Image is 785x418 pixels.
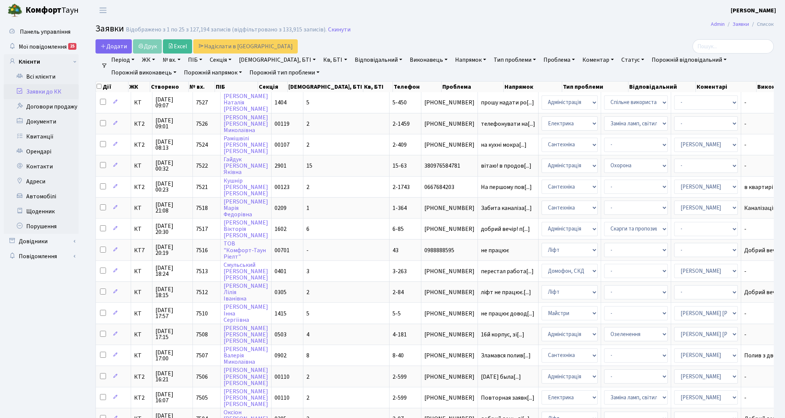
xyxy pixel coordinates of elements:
span: 2-84 [392,288,404,296]
span: 2 [306,373,309,381]
th: Кв, БТІ [363,82,393,92]
a: Admin [711,20,725,28]
span: - [306,246,309,254]
span: 7527 [196,98,208,107]
span: КТ [134,226,149,232]
span: прошу надати ро[...] [481,98,534,107]
a: Всі клієнти [4,69,79,84]
span: 1415 [275,309,287,318]
a: Відповідальний [352,54,405,66]
span: [DATE] 18:24 [155,265,190,277]
span: 2 [306,141,309,149]
a: Мої повідомлення25 [4,39,79,54]
span: 00123 [275,183,290,191]
th: Тип проблеми [562,82,628,92]
span: 0401 [275,267,287,275]
span: 380976584781 [424,163,475,169]
span: 2-1459 [392,120,410,128]
span: на кухні мокра[...] [481,141,527,149]
a: Проблема [540,54,578,66]
img: logo.png [7,3,22,18]
span: 43 [392,246,398,254]
span: 5-450 [392,98,407,107]
span: На першому пов[...] [481,183,532,191]
span: перестал работа[...] [481,267,534,275]
span: [PHONE_NUMBER] [424,289,475,295]
a: Смульський[PERSON_NAME][PERSON_NAME] [224,261,268,282]
a: Скинути [328,26,351,33]
span: [DATE] 00:23 [155,181,190,193]
span: телефонувати на[...] [481,120,535,128]
span: КТ [134,311,149,317]
a: Кушнір[PERSON_NAME][PERSON_NAME] [224,177,268,198]
span: 8-40 [392,351,404,360]
span: [PHONE_NUMBER] [424,100,475,106]
span: 3-263 [392,267,407,275]
span: 0667684203 [424,184,475,190]
a: Коментар [579,54,617,66]
span: [DATE] 17:57 [155,307,190,319]
a: Щоденник [4,204,79,219]
span: ліфт не працює.[...] [481,288,531,296]
a: Порожній виконавець [108,66,179,79]
span: Заявки [96,22,124,35]
span: 7526 [196,120,208,128]
span: 2-1743 [392,183,410,191]
th: Телефон [393,82,442,92]
span: не працює довод[...] [481,309,534,318]
span: 7517 [196,225,208,233]
span: 7512 [196,288,208,296]
span: [DATE] 18:15 [155,286,190,298]
span: [DATE] 16:07 [155,391,190,403]
span: КТ2 [134,121,149,127]
a: ПІБ [185,54,205,66]
th: Дії [96,82,128,92]
a: Рамішвілі[PERSON_NAME][PERSON_NAME] [224,134,268,155]
span: КТ [134,205,149,211]
span: 6 [306,225,309,233]
span: КТ [134,163,149,169]
span: 0988888595 [424,247,475,253]
span: Мої повідомлення [19,43,67,51]
span: [PHONE_NUMBER] [424,121,475,127]
th: № вх. [189,82,215,92]
span: КТ [134,268,149,274]
a: Панель управління [4,24,79,39]
span: Панель управління [20,28,70,36]
span: 00107 [275,141,290,149]
span: [PHONE_NUMBER] [424,205,475,211]
span: 16й корпус, зі[...] [481,330,524,339]
a: Заявки до КК [4,84,79,99]
a: Період [108,54,137,66]
span: 0305 [275,288,287,296]
span: [DATE] 17:15 [155,328,190,340]
a: Гайдук[PERSON_NAME]Яківна [224,155,268,176]
span: [PHONE_NUMBER] [424,332,475,338]
span: вітаю! в продов[...] [481,162,531,170]
span: [DATE] 00:32 [155,160,190,172]
a: [PERSON_NAME]ІннаСергіївна [224,303,268,324]
span: 4 [306,330,309,339]
span: 7524 [196,141,208,149]
a: Контакти [4,159,79,174]
span: 00119 [275,120,290,128]
div: 25 [68,43,76,50]
span: КТ2 [134,395,149,401]
span: [PHONE_NUMBER] [424,142,475,148]
a: ТОВ"Комфорт-ТаунРіелт" [224,240,266,261]
span: [DATE] 09:01 [155,118,190,129]
span: Забита каналіза[...] [481,204,532,212]
a: Порушення [4,219,79,234]
span: 0902 [275,351,287,360]
a: Excel [163,39,192,54]
span: КТ [134,289,149,295]
span: КТ [134,100,149,106]
b: [PERSON_NAME] [731,6,776,15]
span: КТ [134,353,149,358]
span: [PHONE_NUMBER] [424,268,475,274]
span: 2 [306,120,309,128]
span: [PHONE_NUMBER] [424,353,475,358]
span: 7521 [196,183,208,191]
span: [DATE] 20:19 [155,244,190,256]
span: Таун [25,4,79,17]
